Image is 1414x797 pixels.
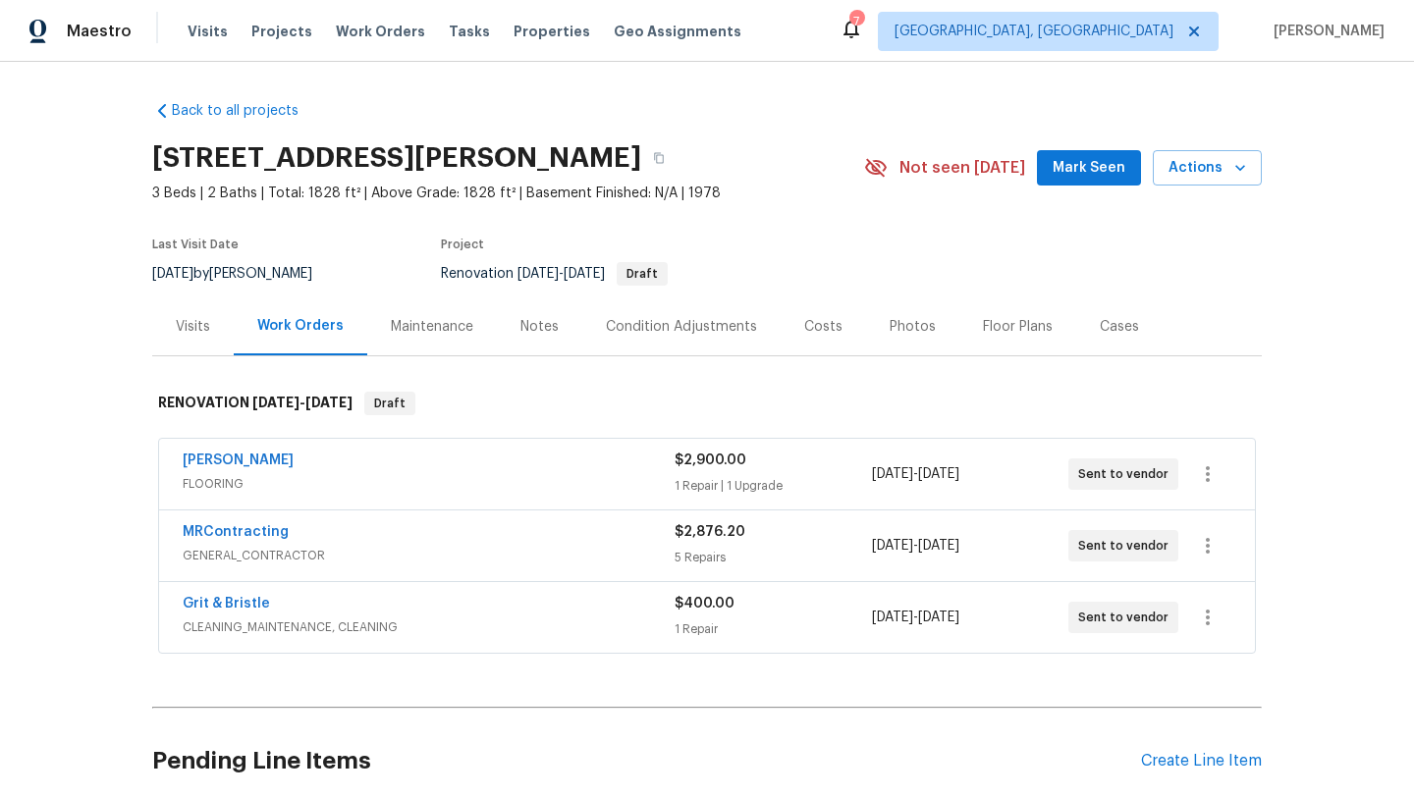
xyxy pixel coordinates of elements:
h2: [STREET_ADDRESS][PERSON_NAME] [152,148,641,168]
span: - [872,536,959,556]
span: Projects [251,22,312,41]
a: Back to all projects [152,101,341,121]
span: Actions [1169,156,1246,181]
span: Not seen [DATE] [899,158,1025,178]
div: Cases [1100,317,1139,337]
span: [DATE] [918,539,959,553]
div: 7 [849,12,863,31]
div: Create Line Item [1141,752,1262,770]
div: by [PERSON_NAME] [152,262,336,286]
h6: RENOVATION [158,392,353,415]
span: [DATE] [564,267,605,281]
span: [GEOGRAPHIC_DATA], [GEOGRAPHIC_DATA] [895,22,1173,41]
span: $400.00 [675,597,734,611]
span: - [252,396,353,409]
div: Floor Plans [983,317,1053,337]
span: Project [441,239,484,250]
button: Mark Seen [1037,150,1141,186]
div: 1 Repair | 1 Upgrade [675,476,871,496]
span: [DATE] [872,467,913,481]
a: Grit & Bristle [183,597,270,611]
span: Tasks [449,25,490,38]
div: Maintenance [391,317,473,337]
span: $2,900.00 [675,453,746,467]
span: CLEANING_MAINTENANCE, CLEANING [183,617,675,637]
span: [DATE] [918,467,959,481]
span: Renovation [441,267,668,281]
span: - [872,608,959,627]
span: - [872,464,959,484]
span: Geo Assignments [614,22,741,41]
span: Sent to vendor [1078,536,1176,556]
div: Work Orders [257,316,344,336]
div: Condition Adjustments [606,317,757,337]
div: 5 Repairs [675,548,871,567]
span: Work Orders [336,22,425,41]
span: Sent to vendor [1078,608,1176,627]
span: Draft [366,394,413,413]
div: Photos [890,317,936,337]
button: Copy Address [641,140,677,176]
span: 3 Beds | 2 Baths | Total: 1828 ft² | Above Grade: 1828 ft² | Basement Finished: N/A | 1978 [152,184,864,203]
span: [DATE] [918,611,959,624]
span: $2,876.20 [675,525,745,539]
a: MRContracting [183,525,289,539]
a: [PERSON_NAME] [183,453,294,467]
span: Maestro [67,22,132,41]
span: [DATE] [305,396,353,409]
div: Visits [176,317,210,337]
div: RENOVATION [DATE]-[DATE]Draft [152,372,1262,435]
span: Properties [514,22,590,41]
div: Notes [520,317,559,337]
span: - [517,267,605,281]
button: Actions [1153,150,1262,186]
span: Sent to vendor [1078,464,1176,484]
span: Visits [188,22,228,41]
span: Draft [619,268,666,280]
div: 1 Repair [675,619,871,639]
span: [DATE] [872,611,913,624]
span: [DATE] [517,267,559,281]
span: FLOORING [183,474,675,494]
span: GENERAL_CONTRACTOR [183,546,675,565]
span: [PERSON_NAME] [1266,22,1385,41]
span: [DATE] [252,396,299,409]
div: Costs [804,317,843,337]
span: Mark Seen [1053,156,1125,181]
span: [DATE] [872,539,913,553]
span: [DATE] [152,267,193,281]
span: Last Visit Date [152,239,239,250]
